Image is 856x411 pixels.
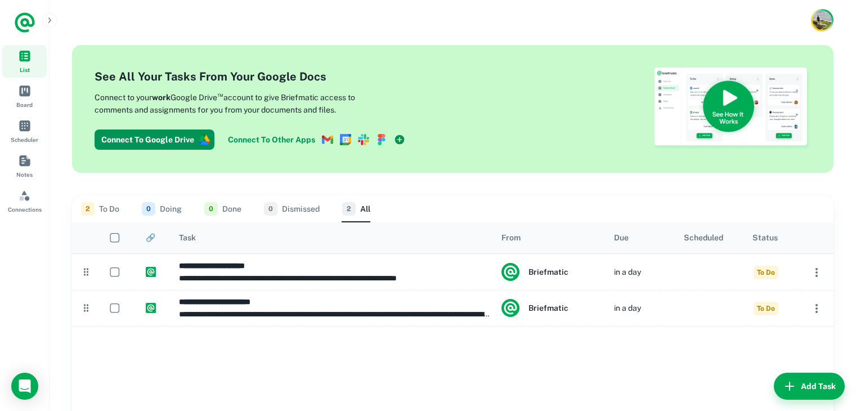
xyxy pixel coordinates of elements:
span: Connections [8,205,42,214]
span: To Do [754,266,778,279]
span: 2 [342,202,356,216]
span: 0 [204,202,218,216]
div: From [501,233,521,242]
h6: Briefmatic [528,302,568,314]
button: Dismissed [264,195,320,222]
img: https://app.briefmatic.com/assets/integrations/system.png [146,267,156,277]
a: Logo [14,11,36,34]
button: Add Task [774,373,845,400]
span: To Do [754,302,778,315]
img: system.png [501,263,519,281]
div: in a day [614,291,641,326]
span: 0 [142,202,155,216]
span: List [20,65,30,74]
b: work [152,93,171,102]
span: Board [16,100,33,109]
span: 2 [81,202,95,216]
div: Scheduled [684,233,723,242]
img: Karl Chaffey [813,11,832,30]
a: Scheduler [2,115,47,148]
a: Connect To Other Apps [223,129,410,150]
img: See How Briefmatic Works [653,68,811,150]
button: Connect To Google Drive [95,129,214,150]
div: Load Chat [11,373,38,400]
button: Done [204,195,241,222]
h4: See All Your Tasks From Your Google Docs [95,68,410,85]
div: Status [752,233,778,242]
a: Notes [2,150,47,182]
div: 🔗 [146,233,155,242]
a: List [2,45,47,78]
p: Connect to your Google Drive account to give Briefmatic access to comments and assignments for yo... [95,90,393,116]
span: Notes [16,170,33,179]
a: Connections [2,185,47,217]
h6: Briefmatic [528,266,568,278]
div: in a day [614,254,641,290]
span: Scheduler [11,135,38,144]
button: All [342,195,370,222]
span: 0 [264,202,277,216]
div: Briefmatic [501,263,568,281]
sup: ™ [217,91,223,99]
button: To Do [81,195,119,222]
a: Board [2,80,47,113]
div: Briefmatic [501,299,568,317]
button: Doing [142,195,182,222]
div: Task [179,233,196,242]
img: https://app.briefmatic.com/assets/integrations/system.png [146,303,156,313]
img: system.png [501,299,519,317]
div: Due [614,233,629,242]
button: Account button [811,9,833,32]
